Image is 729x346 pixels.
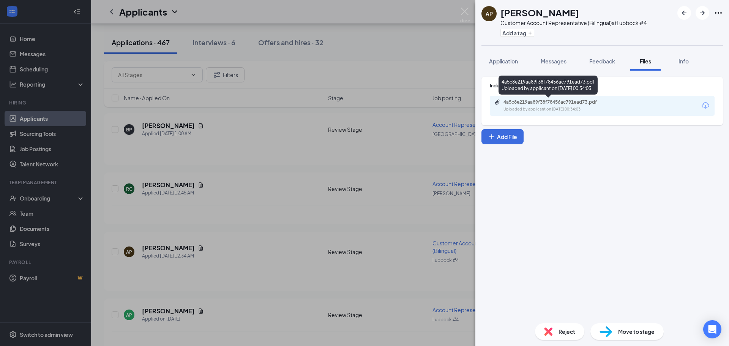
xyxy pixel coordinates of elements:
[490,82,715,89] div: Indeed Resume
[680,8,689,17] svg: ArrowLeftNew
[618,327,655,336] span: Move to stage
[486,10,493,17] div: AP
[494,99,617,112] a: Paperclip4a5c8e219aa89f38f78456ac791ead73.pdfUploaded by applicant on [DATE] 00:34:03
[528,31,532,35] svg: Plus
[488,133,495,141] svg: Plus
[640,58,651,65] span: Files
[500,29,534,37] button: PlusAdd a tag
[481,129,524,144] button: Add FilePlus
[503,99,610,105] div: 4a5c8e219aa89f38f78456ac791ead73.pdf
[677,6,691,20] button: ArrowLeftNew
[714,8,723,17] svg: Ellipses
[500,19,647,27] div: Customer Account Representative (Bilingual) at Lubbock #4
[503,106,617,112] div: Uploaded by applicant on [DATE] 00:34:03
[489,58,518,65] span: Application
[500,6,579,19] h1: [PERSON_NAME]
[703,320,721,338] div: Open Intercom Messenger
[541,58,566,65] span: Messages
[589,58,615,65] span: Feedback
[559,327,575,336] span: Reject
[698,8,707,17] svg: ArrowRight
[494,99,500,105] svg: Paperclip
[696,6,709,20] button: ArrowRight
[679,58,689,65] span: Info
[499,76,598,95] div: 4a5c8e219aa89f38f78456ac791ead73.pdf Uploaded by applicant on [DATE] 00:34:03
[701,101,710,110] svg: Download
